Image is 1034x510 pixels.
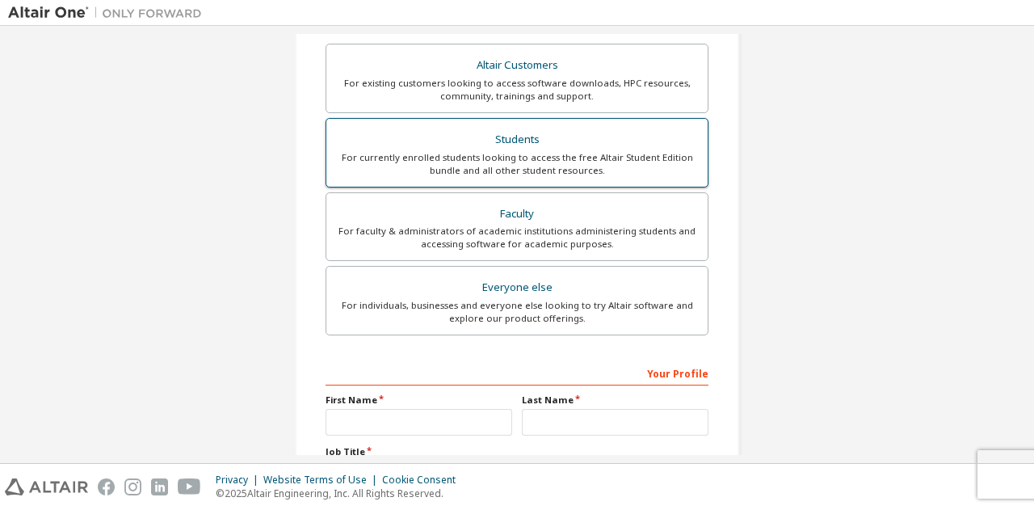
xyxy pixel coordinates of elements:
label: Last Name [522,394,708,407]
div: For existing customers looking to access software downloads, HPC resources, community, trainings ... [336,77,698,103]
div: Faculty [336,203,698,225]
img: youtube.svg [178,478,201,495]
img: linkedin.svg [151,478,168,495]
label: Job Title [326,445,708,458]
img: Altair One [8,5,210,21]
div: For individuals, businesses and everyone else looking to try Altair software and explore our prod... [336,299,698,325]
label: First Name [326,394,512,407]
div: Students [336,129,698,151]
img: instagram.svg [124,478,141,495]
div: Everyone else [336,276,698,299]
div: Privacy [216,474,263,487]
div: For faculty & administrators of academic institutions administering students and accessing softwa... [336,225,698,251]
div: For currently enrolled students looking to access the free Altair Student Edition bundle and all ... [336,151,698,177]
div: Website Terms of Use [263,474,382,487]
div: Your Profile [326,360,708,386]
div: Cookie Consent [382,474,465,487]
img: altair_logo.svg [5,478,88,495]
p: © 2025 Altair Engineering, Inc. All Rights Reserved. [216,487,465,500]
div: Altair Customers [336,54,698,77]
img: facebook.svg [98,478,115,495]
